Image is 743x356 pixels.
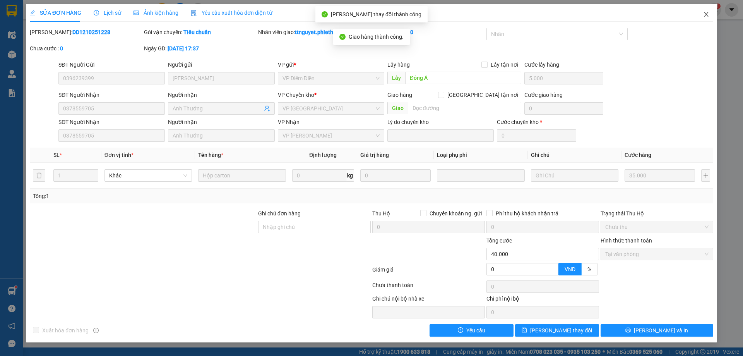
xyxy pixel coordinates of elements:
[109,170,187,181] span: Khác
[198,169,286,182] input: VD: Bàn, Ghế
[634,326,688,335] span: [PERSON_NAME] và In
[331,11,421,17] span: [PERSON_NAME] thay đổi thành công
[486,237,512,244] span: Tổng cước
[405,72,521,84] input: Dọc đường
[93,328,99,333] span: info-circle
[601,237,652,244] label: Hình thức thanh toán
[605,221,709,233] span: Chưa thu
[371,265,486,279] div: Giảm giá
[198,152,223,158] span: Tên hàng
[168,118,274,126] div: Người nhận
[372,294,485,306] div: Ghi chú nội bộ nhà xe
[408,102,521,114] input: Dọc đường
[601,324,713,337] button: printer[PERSON_NAME] và In
[39,326,92,335] span: Xuất hóa đơn hàng
[94,10,99,15] span: clock-circle
[58,91,165,99] div: SĐT Người Nhận
[625,152,651,158] span: Cước hàng
[360,169,431,182] input: 0
[625,169,695,182] input: 0
[372,210,390,217] span: Thu Hộ
[703,11,709,17] span: close
[309,152,337,158] span: Định lượng
[134,10,139,15] span: picture
[168,45,199,52] b: [DATE] 17:37
[168,91,274,99] div: Người nhận
[282,130,380,141] span: VP Nguyễn Xiển
[278,118,384,126] div: VP Nhận
[528,148,621,163] th: Ghi chú
[339,34,346,40] span: check-circle
[531,169,618,182] input: Ghi Chú
[72,29,110,35] b: DD1210251228
[387,62,410,68] span: Lấy hàng
[524,92,563,98] label: Cước giao hàng
[94,10,121,16] span: Lịch sử
[524,62,559,68] label: Cước lấy hàng
[601,209,713,218] div: Trạng thái Thu Hộ
[282,103,380,114] span: VP Thái Bình
[515,324,599,337] button: save[PERSON_NAME] thay đổi
[387,102,408,114] span: Giao
[372,28,485,36] div: Cước rồi :
[387,72,405,84] span: Lấy
[33,169,45,182] button: delete
[387,92,412,98] span: Giao hàng
[58,118,165,126] div: SĐT Người Nhận
[134,10,178,16] span: Ảnh kiện hàng
[144,28,257,36] div: Gói vận chuyển:
[488,60,521,69] span: Lấy tận nơi
[371,281,486,294] div: Chưa thanh toán
[565,266,575,272] span: VND
[30,10,81,16] span: SỬA ĐƠN HÀNG
[625,327,631,334] span: printer
[701,169,710,182] button: plus
[486,294,599,306] div: Chi phí nội bộ
[524,102,603,115] input: Cước giao hàng
[191,10,272,16] span: Yêu cầu xuất hóa đơn điện tử
[605,248,709,260] span: Tại văn phòng
[33,192,287,200] div: Tổng: 1
[104,152,134,158] span: Đơn vị tính
[30,28,142,36] div: [PERSON_NAME]:
[360,152,389,158] span: Giá trị hàng
[144,44,257,53] div: Ngày GD:
[295,29,339,35] b: ttnguyet.phiethoc
[58,60,165,69] div: SĐT Người Gửi
[522,327,527,334] span: save
[282,72,380,84] span: VP Diêm Điền
[430,324,514,337] button: exclamation-circleYêu cầu
[258,221,371,233] input: Ghi chú đơn hàng
[426,209,485,218] span: Chuyển khoản ng. gửi
[278,92,314,98] span: VP Chuyển kho
[695,4,717,26] button: Close
[530,326,592,335] span: [PERSON_NAME] thay đổi
[322,11,328,17] span: check-circle
[183,29,211,35] b: Tiêu chuẩn
[30,44,142,53] div: Chưa cước :
[346,169,354,182] span: kg
[493,209,562,218] span: Phí thu hộ khách nhận trả
[53,152,60,158] span: SL
[458,327,463,334] span: exclamation-circle
[497,118,576,126] div: Cước chuyển kho
[60,45,63,52] b: 0
[258,210,301,217] label: Ghi chú đơn hàng
[191,10,197,16] img: icon
[264,105,270,112] span: user-add
[278,60,384,69] div: VP gửi
[524,72,603,84] input: Cước lấy hàng
[258,28,371,36] div: Nhân viên giao:
[434,148,527,163] th: Loại phụ phí
[168,60,274,69] div: Người gửi
[444,91,521,99] span: [GEOGRAPHIC_DATA] tận nơi
[587,266,591,272] span: %
[30,10,35,15] span: edit
[349,34,404,40] span: Giao hàng thành công.
[387,118,494,126] div: Lý do chuyển kho
[466,326,485,335] span: Yêu cầu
